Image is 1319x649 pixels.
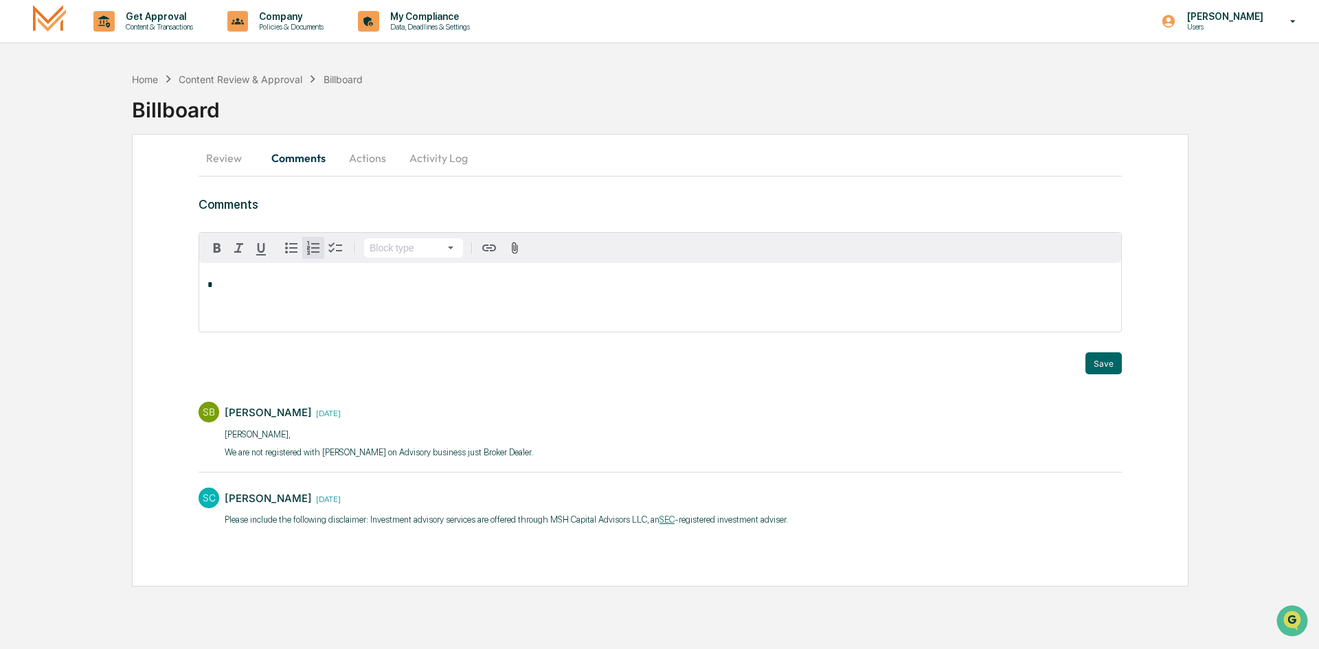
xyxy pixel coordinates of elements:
div: [PERSON_NAME] [225,492,312,505]
button: Italic [228,237,250,259]
div: 🔎 [14,201,25,212]
p: Data, Deadlines & Settings [379,22,477,32]
p: We are not registered with [PERSON_NAME] on Advisory business just Broker Dealer.​ [225,446,533,459]
div: secondary tabs example [199,141,1122,174]
div: We're available if you need us! [47,119,174,130]
span: Data Lookup [27,199,87,213]
time: Monday, September 29, 2025 at 10:33:57 AM EDT [312,407,341,418]
p: My Compliance [379,11,477,22]
p: Company [248,11,330,22]
a: 🖐️Preclearance [8,168,94,192]
div: 🗄️ [100,174,111,185]
button: Comments [260,141,337,174]
div: Billboard [324,73,363,85]
a: Powered byPylon [97,232,166,243]
div: SB [199,402,219,422]
img: logo [33,5,66,37]
button: Save [1085,352,1122,374]
p: [PERSON_NAME] [1176,11,1270,22]
button: Review [199,141,260,174]
img: 1746055101610-c473b297-6a78-478c-a979-82029cc54cd1 [14,105,38,130]
div: Content Review & Approval [179,73,302,85]
a: 🔎Data Lookup [8,194,92,218]
a: 🗄️Attestations [94,168,176,192]
time: Saturday, September 27, 2025 at 4:01:52 AM EDT [312,492,341,504]
p: Policies & Documents [248,22,330,32]
a: SEC [659,514,675,525]
button: Start new chat [234,109,250,126]
button: Actions [337,141,398,174]
div: Start new chat [47,105,225,119]
p: Users [1176,22,1270,32]
p: Content & Transactions [115,22,200,32]
button: Activity Log [398,141,479,174]
iframe: Open customer support [1275,604,1312,641]
div: SC [199,488,219,508]
span: Attestations [113,173,170,187]
p: How can we help? [14,29,250,51]
button: Attach files [503,239,527,258]
span: Pylon [137,233,166,243]
div: [PERSON_NAME] [225,406,312,419]
button: Block type [364,238,463,258]
div: Billboard [132,87,1319,122]
p: ​Please include the following disclaimer: Investment advisory services are offered through MSH Ca... [225,513,788,527]
div: 🖐️ [14,174,25,185]
p: Get Approval [115,11,200,22]
button: Bold [206,237,228,259]
div: Home [132,73,158,85]
p: [PERSON_NAME], [225,428,533,442]
button: Underline [250,237,272,259]
h3: Comments [199,197,1122,212]
span: Preclearance [27,173,89,187]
